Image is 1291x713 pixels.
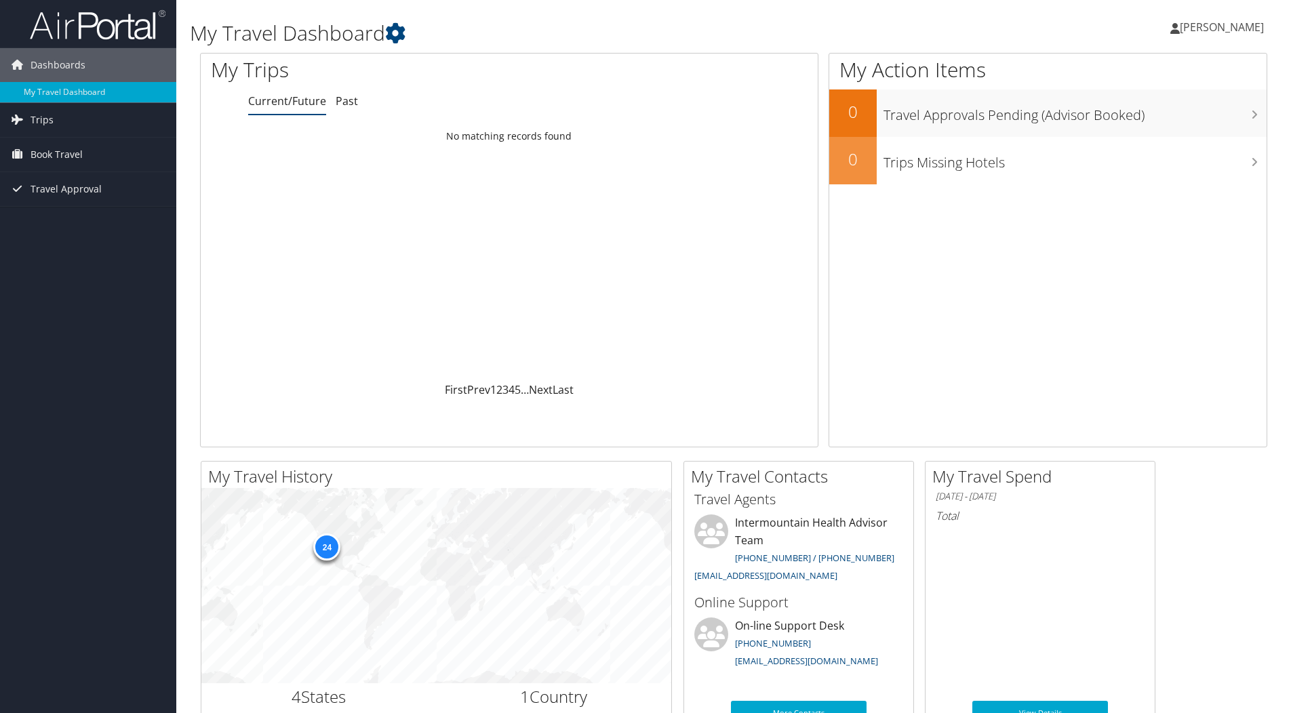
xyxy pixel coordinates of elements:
[445,382,467,397] a: First
[883,99,1267,125] h3: Travel Approvals Pending (Advisor Booked)
[735,637,811,649] a: [PHONE_NUMBER]
[31,103,54,137] span: Trips
[515,382,521,397] a: 5
[447,685,662,708] h2: Country
[520,685,530,708] span: 1
[735,552,894,564] a: [PHONE_NUMBER] / [PHONE_NUMBER]
[688,617,910,673] li: On-line Support Desk
[932,465,1155,488] h2: My Travel Spend
[553,382,574,397] a: Last
[691,465,913,488] h2: My Travel Contacts
[936,508,1145,523] h6: Total
[313,533,340,561] div: 24
[248,94,326,108] a: Current/Future
[502,382,509,397] a: 3
[190,19,915,47] h1: My Travel Dashboard
[509,382,515,397] a: 4
[467,382,490,397] a: Prev
[31,172,102,206] span: Travel Approval
[688,514,910,587] li: Intermountain Health Advisor Team
[31,48,85,82] span: Dashboards
[30,9,165,41] img: airportal-logo.png
[694,569,837,582] a: [EMAIL_ADDRESS][DOMAIN_NAME]
[1180,20,1264,35] span: [PERSON_NAME]
[883,146,1267,172] h3: Trips Missing Hotels
[829,137,1267,184] a: 0Trips Missing Hotels
[496,382,502,397] a: 2
[490,382,496,397] a: 1
[521,382,529,397] span: …
[829,100,877,123] h2: 0
[694,593,903,612] h3: Online Support
[336,94,358,108] a: Past
[529,382,553,397] a: Next
[201,124,818,148] td: No matching records found
[735,655,878,667] a: [EMAIL_ADDRESS][DOMAIN_NAME]
[694,490,903,509] h3: Travel Agents
[212,685,426,708] h2: States
[829,89,1267,137] a: 0Travel Approvals Pending (Advisor Booked)
[829,148,877,171] h2: 0
[208,465,671,488] h2: My Travel History
[211,56,551,84] h1: My Trips
[292,685,301,708] span: 4
[936,490,1145,503] h6: [DATE] - [DATE]
[829,56,1267,84] h1: My Action Items
[1170,7,1277,47] a: [PERSON_NAME]
[31,138,83,171] span: Book Travel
